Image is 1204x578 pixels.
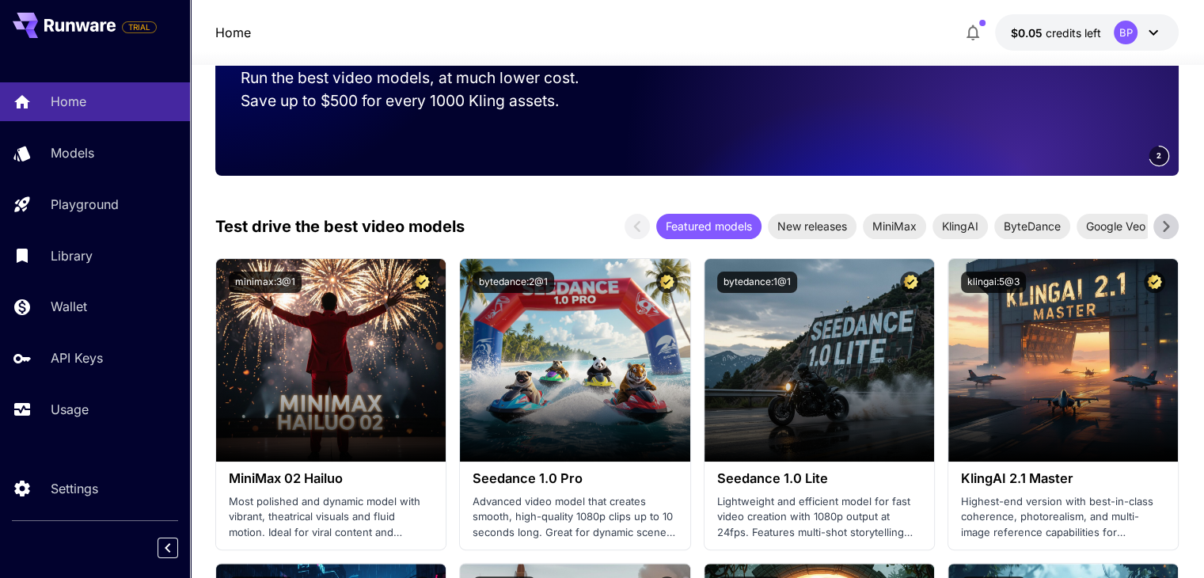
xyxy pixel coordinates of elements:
button: Certified Model – Vetted for best performance and includes a commercial license. [656,272,678,293]
p: Usage [51,400,89,419]
button: bytedance:2@1 [473,272,554,293]
span: TRIAL [123,21,156,33]
img: alt [948,259,1178,462]
button: Certified Model – Vetted for best performance and includes a commercial license. [1144,272,1165,293]
span: ByteDance [994,218,1070,234]
p: Wallet [51,297,87,316]
span: New releases [768,218,856,234]
p: Advanced video model that creates smooth, high-quality 1080p clips up to 10 seconds long. Great f... [473,494,677,541]
h3: Seedance 1.0 Lite [717,471,921,486]
p: Save up to $500 for every 1000 Kling assets. [241,89,610,112]
div: MiniMax [863,214,926,239]
h3: Seedance 1.0 Pro [473,471,677,486]
p: Run the best video models, at much lower cost. [241,67,610,89]
img: alt [216,259,446,462]
span: KlingAI [932,218,988,234]
button: bytedance:1@1 [717,272,797,293]
h3: MiniMax 02 Hailuo [229,471,433,486]
p: Most polished and dynamic model with vibrant, theatrical visuals and fluid motion. Ideal for vira... [229,494,433,541]
p: API Keys [51,348,103,367]
button: Certified Model – Vetted for best performance and includes a commercial license. [900,272,921,293]
img: alt [460,259,689,462]
p: Lightweight and efficient model for fast video creation with 1080p output at 24fps. Features mult... [717,494,921,541]
p: Models [51,143,94,162]
div: KlingAI [932,214,988,239]
p: Highest-end version with best-in-class coherence, photorealism, and multi-image reference capabil... [961,494,1165,541]
p: Playground [51,195,119,214]
div: BP [1114,21,1138,44]
div: Featured models [656,214,762,239]
nav: breadcrumb [215,23,251,42]
button: klingai:5@3 [961,272,1026,293]
img: alt [705,259,934,462]
div: ByteDance [994,214,1070,239]
span: $0.05 [1011,26,1046,40]
button: Certified Model – Vetted for best performance and includes a commercial license. [412,272,433,293]
span: Featured models [656,218,762,234]
div: $0.05 [1011,25,1101,41]
div: New releases [768,214,856,239]
p: Library [51,246,93,265]
div: Google Veo [1077,214,1155,239]
span: credits left [1046,26,1101,40]
button: minimax:3@1 [229,272,302,293]
p: Test drive the best video models [215,215,465,238]
span: Add your payment card to enable full platform functionality. [122,17,157,36]
p: Settings [51,479,98,498]
span: MiniMax [863,218,926,234]
p: Home [51,92,86,111]
h3: KlingAI 2.1 Master [961,471,1165,486]
span: Google Veo [1077,218,1155,234]
button: Collapse sidebar [158,538,178,558]
span: 2 [1157,150,1161,162]
button: $0.05BP [995,14,1179,51]
div: Collapse sidebar [169,534,190,562]
a: Home [215,23,251,42]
